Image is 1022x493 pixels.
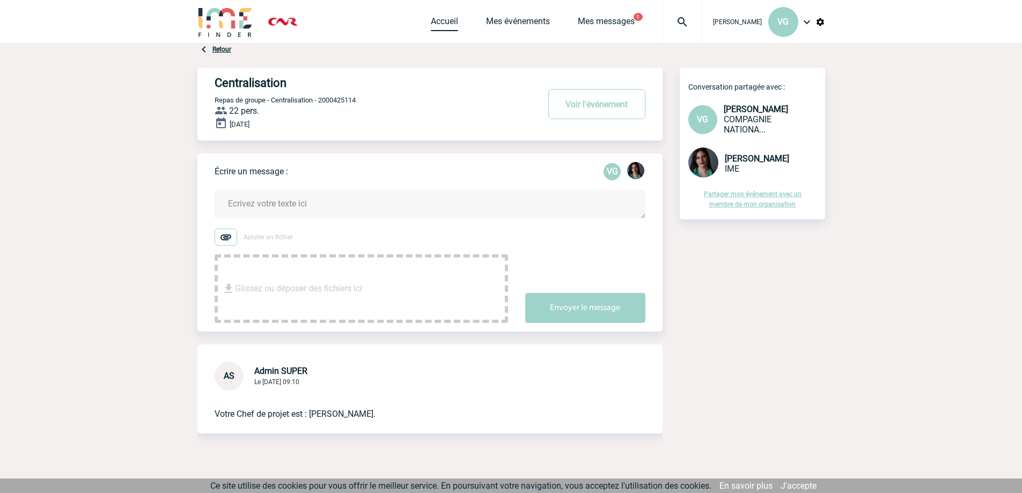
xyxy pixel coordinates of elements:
span: IME [725,164,739,174]
a: J'accepte [781,481,817,491]
span: Ce site utilise des cookies pour vous offrir le meilleur service. En poursuivant votre navigation... [210,481,711,491]
div: Véronique GARCIA [604,163,621,180]
span: [PERSON_NAME] [725,153,789,164]
span: Glissez ou déposer des fichiers ici [235,262,362,315]
span: Repas de groupe - Centralisation - 2000425114 [215,96,356,104]
p: Conversation partagée avec : [688,83,825,91]
span: AS [224,371,234,381]
span: Le [DATE] 09:10 [254,378,299,386]
p: Écrire un message : [215,166,288,176]
span: Ajouter un fichier [244,233,293,241]
span: VG [697,114,708,124]
span: COMPAGNIE NATIONALE DU RHONE [724,114,771,135]
p: VG [604,163,621,180]
button: Envoyer le message [525,293,645,323]
p: Votre Chef de projet est : [PERSON_NAME]. [215,391,615,421]
span: [PERSON_NAME] [724,104,788,114]
button: Voir l'événement [548,89,645,119]
a: Partager mon événement avec un membre de mon organisation [704,190,802,208]
div: Margaux KNOPF [627,162,644,181]
img: 131235-0.jpeg [627,162,644,179]
a: Mes événements [486,16,550,31]
span: [DATE] [230,120,249,128]
button: 1 [634,13,643,21]
a: Mes messages [578,16,635,31]
img: file_download.svg [222,282,235,295]
a: En savoir plus [719,481,773,491]
span: Admin SUPER [254,366,307,376]
img: 131235-0.jpeg [688,148,718,178]
h4: Centralisation [215,76,507,90]
img: IME-Finder [197,6,253,37]
span: VG [777,17,789,27]
span: 22 pers. [229,106,259,116]
a: Accueil [431,16,458,31]
a: Retour [212,46,231,53]
span: [PERSON_NAME] [713,18,762,26]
